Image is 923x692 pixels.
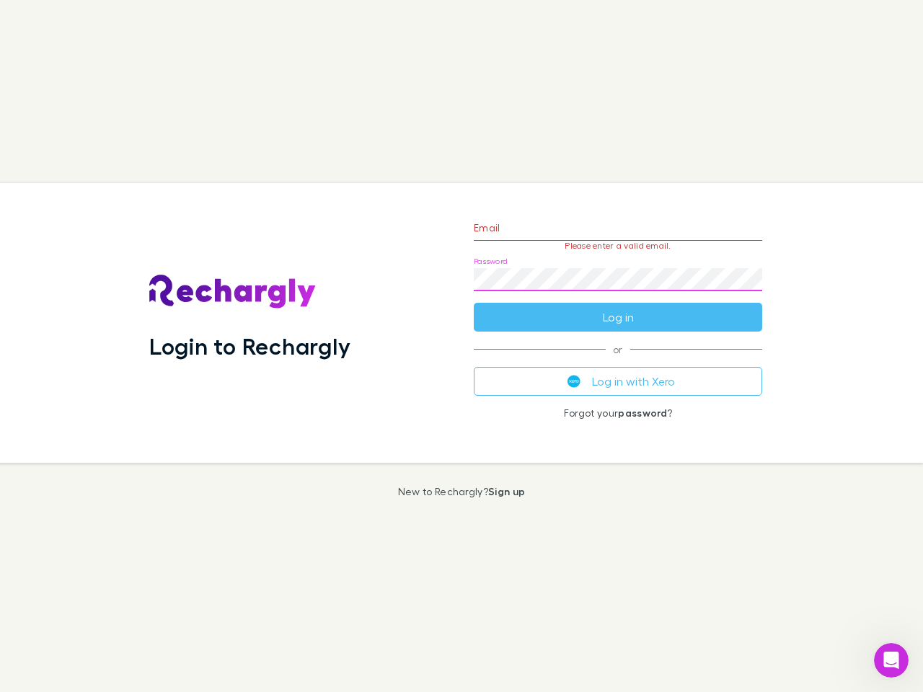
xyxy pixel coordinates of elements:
[149,332,350,360] h1: Login to Rechargly
[474,303,762,332] button: Log in
[398,486,526,497] p: New to Rechargly?
[874,643,909,678] iframe: Intercom live chat
[618,407,667,419] a: password
[474,256,508,267] label: Password
[474,349,762,350] span: or
[488,485,525,497] a: Sign up
[474,407,762,419] p: Forgot your ?
[474,241,762,251] p: Please enter a valid email.
[568,375,580,388] img: Xero's logo
[474,367,762,396] button: Log in with Xero
[149,275,317,309] img: Rechargly's Logo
